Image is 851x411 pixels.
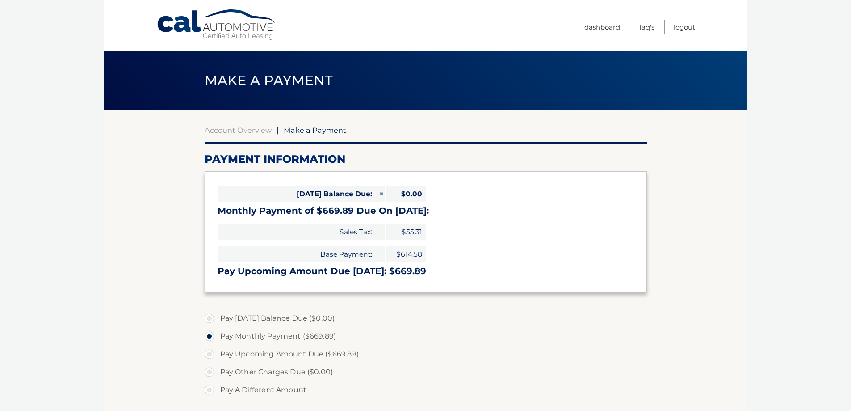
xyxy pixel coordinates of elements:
[277,126,279,135] span: |
[386,186,426,202] span: $0.00
[376,224,385,240] span: +
[386,224,426,240] span: $55.31
[284,126,346,135] span: Make a Payment
[205,72,333,89] span: Make a Payment
[218,205,634,216] h3: Monthly Payment of $669.89 Due On [DATE]:
[674,20,695,34] a: Logout
[218,266,634,277] h3: Pay Upcoming Amount Due [DATE]: $669.89
[639,20,654,34] a: FAQ's
[386,246,426,262] span: $614.58
[205,126,272,135] a: Account Overview
[156,9,277,41] a: Cal Automotive
[205,327,647,345] label: Pay Monthly Payment ($669.89)
[218,246,376,262] span: Base Payment:
[205,363,647,381] label: Pay Other Charges Due ($0.00)
[376,186,385,202] span: =
[205,381,647,399] label: Pay A Different Amount
[376,246,385,262] span: +
[218,186,376,202] span: [DATE] Balance Due:
[584,20,620,34] a: Dashboard
[205,153,647,166] h2: Payment Information
[205,345,647,363] label: Pay Upcoming Amount Due ($669.89)
[205,309,647,327] label: Pay [DATE] Balance Due ($0.00)
[218,224,376,240] span: Sales Tax:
